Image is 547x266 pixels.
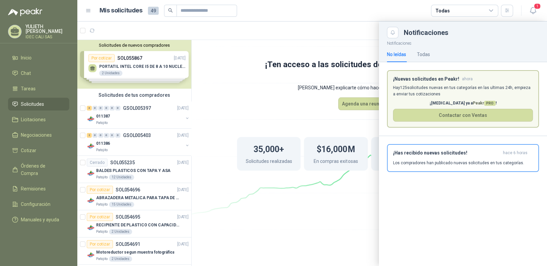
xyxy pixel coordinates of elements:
[21,131,52,139] span: Negociaciones
[387,51,406,58] div: No leídas
[21,185,46,192] span: Remisiones
[8,67,69,80] a: Chat
[26,24,69,34] p: YULIETH [PERSON_NAME]
[8,144,69,157] a: Cotizar
[503,150,528,156] span: hace 6 horas
[21,85,36,92] span: Tareas
[8,198,69,211] a: Configuración
[393,85,533,97] p: Hay 125 solicitudes nuevas en tus categorías en las ultimas 24h, empieza a enviar tus cotizaciones
[21,70,31,77] span: Chat
[8,160,69,180] a: Órdenes de Compra
[8,51,69,64] a: Inicio
[21,216,59,223] span: Manuales y ayuda
[21,201,50,208] span: Configuración
[393,160,524,166] p: Los compradores han publicado nuevas solicitudes en tus categorías.
[462,76,473,82] span: ahora
[393,76,459,82] h3: ¡Nuevas solicitudes en Peakr!
[148,7,159,15] span: 49
[8,182,69,195] a: Remisiones
[527,5,539,17] button: 1
[168,8,173,13] span: search
[8,213,69,226] a: Manuales y ayuda
[387,144,539,172] button: ¡Has recibido nuevas solicitudes!hace 6 horas Los compradores han publicado nuevas solicitudes en...
[393,100,533,106] p: ¡[MEDICAL_DATA] ya a !
[100,6,143,15] h1: Mis solicitudes
[21,116,46,123] span: Licitaciones
[8,8,42,16] img: Logo peakr
[473,101,496,105] span: Peakr
[8,113,69,126] a: Licitaciones
[379,38,547,47] p: Notificaciones
[534,3,541,9] span: 1
[393,150,500,156] h3: ¡Has recibido nuevas solicitudes!
[26,35,69,39] p: IDEC CALI SAS
[8,98,69,110] a: Solicitudes
[393,109,533,122] button: Contactar con Ventas
[8,82,69,95] a: Tareas
[387,27,398,38] button: Close
[21,54,32,61] span: Inicio
[8,129,69,141] a: Negociaciones
[21,100,44,108] span: Solicitudes
[404,29,539,36] div: Notificaciones
[21,147,36,154] span: Cotizar
[484,101,496,106] span: PRO
[21,162,63,177] span: Órdenes de Compra
[417,51,430,58] div: Todas
[435,7,450,14] div: Todas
